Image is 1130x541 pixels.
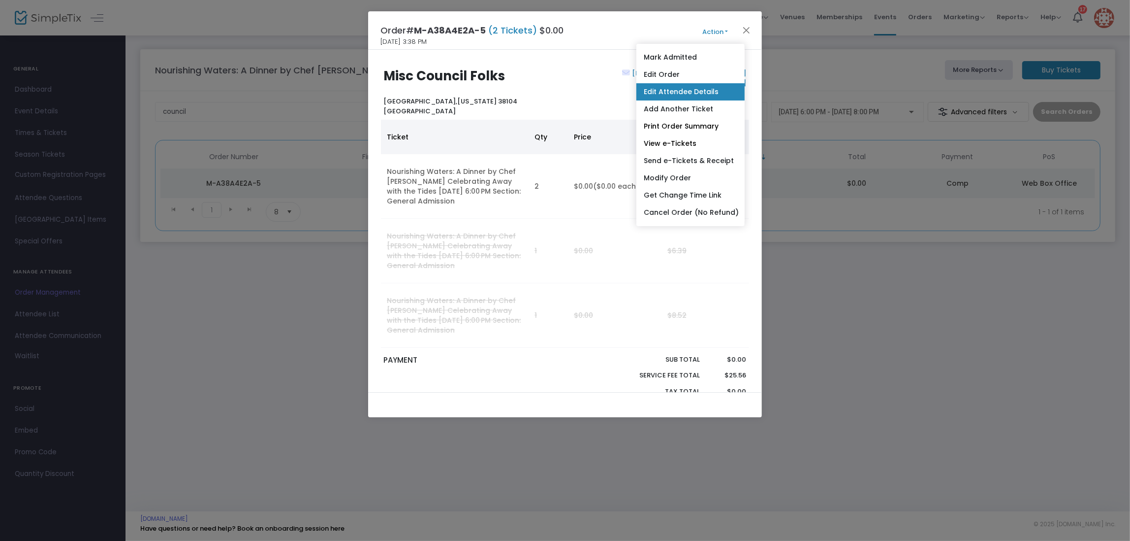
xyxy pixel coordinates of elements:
a: Edit Order [636,66,745,83]
a: Send e-Tickets & Receipt [636,152,745,169]
a: Mark Admitted [636,49,745,66]
th: Ticket [381,120,529,154]
td: Nourishing Waters: A Dinner by Chef [PERSON_NAME] Celebrating Away with the Tides [DATE] 6:00 PM ... [381,154,529,219]
td: $6.39 [661,219,721,283]
td: 1 [529,283,568,348]
p: $0.00 [709,355,746,365]
div: Data table [381,120,749,348]
td: Nourishing Waters: A Dinner by Chef [PERSON_NAME] Celebrating Away with the Tides [DATE] 6:00 PM ... [381,283,529,348]
th: Price [568,120,661,154]
h4: Order# $0.00 [380,24,564,37]
td: Nourishing Waters: A Dinner by Chef [PERSON_NAME] Celebrating Away with the Tides [DATE] 6:00 PM ... [381,219,529,283]
span: M-A38A4E2A-5 [414,24,486,36]
td: $8.52 [661,283,721,348]
p: Tax Total [616,387,700,397]
a: Get Change Time Link [636,187,745,204]
a: Cancel Order (No Refund) [636,204,745,221]
span: [DATE] 3:38 PM [380,37,427,47]
td: 2 [529,154,568,219]
td: 1 [529,219,568,283]
a: View e-Tickets [636,135,745,152]
a: Add Another Ticket [636,101,745,118]
span: ($0.00 each) [593,181,639,191]
a: Edit Attendee Details [636,83,745,101]
th: Qty [529,120,568,154]
p: $25.56 [709,371,746,380]
a: Print Order Summary [636,118,745,135]
p: $0.00 [709,387,746,397]
td: $0.00 [568,154,661,219]
p: PAYMENT [384,355,561,366]
p: Sub total [616,355,700,365]
span: [GEOGRAPHIC_DATA], [384,97,458,106]
td: $0.00 [568,219,661,283]
a: Modify Order [636,169,745,187]
button: Close [740,24,753,36]
button: Action [686,27,745,37]
b: [US_STATE] 38104 [GEOGRAPHIC_DATA] [384,97,518,116]
p: Service Fee Total [616,371,700,380]
b: Misc Council Folks [384,67,505,85]
td: $0.00 [568,283,661,348]
span: (2 Tickets) [486,24,539,36]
